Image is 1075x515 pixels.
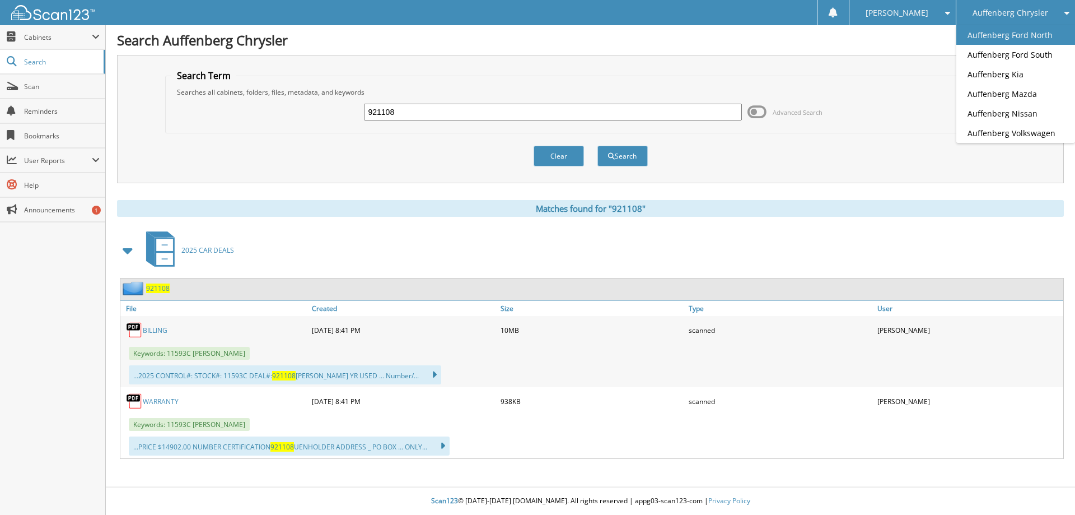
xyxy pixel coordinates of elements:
[24,156,92,165] span: User Reports
[272,371,296,381] span: 921108
[866,10,928,16] span: [PERSON_NAME]
[431,496,458,505] span: Scan123
[498,390,686,412] div: 938KB
[129,347,250,360] span: Keywords: 11593C [PERSON_NAME]
[123,281,146,295] img: folder2.png
[129,437,450,456] div: ...PRICE $14902.00 NUMBER CERTIFICATION UENHOLDER ADDRESS _ PO BOX ... ONLY...
[309,301,498,316] a: Created
[117,200,1064,217] div: Matches found for "921108"
[973,10,1048,16] span: Auffenberg Chrysler
[126,322,143,338] img: PDF.png
[24,131,100,141] span: Bookmarks
[117,31,1064,49] h1: Search Auffenberg Chrysler
[875,390,1063,412] div: [PERSON_NAME]
[309,390,498,412] div: [DATE] 8:41 PM
[24,57,98,67] span: Search
[956,25,1075,45] a: Auffenberg Ford North
[146,284,170,293] a: 921108
[956,104,1075,123] a: Auffenberg Nissan
[875,301,1063,316] a: User
[956,123,1075,143] a: Auffenberg Volkswagen
[92,206,101,215] div: 1
[120,301,309,316] a: File
[498,301,686,316] a: Size
[708,496,750,505] a: Privacy Policy
[24,106,100,116] span: Reminders
[181,245,234,255] span: 2025 CAR DEALS
[875,319,1063,341] div: [PERSON_NAME]
[956,64,1075,84] a: Auffenberg Kia
[686,390,875,412] div: scanned
[956,84,1075,104] a: Auffenberg Mazda
[106,488,1075,515] div: © [DATE]-[DATE] [DOMAIN_NAME]. All rights reserved | appg03-scan123-com |
[143,397,179,406] a: WARRANTY
[270,442,294,452] span: 921108
[24,205,100,215] span: Announcements
[171,87,1010,97] div: Searches all cabinets, folders, files, metadata, and keywords
[956,45,1075,64] a: Auffenberg Ford South
[24,180,100,190] span: Help
[309,319,498,341] div: [DATE] 8:41 PM
[11,5,95,20] img: scan123-logo-white.svg
[534,146,584,166] button: Clear
[24,82,100,91] span: Scan
[597,146,648,166] button: Search
[686,301,875,316] a: Type
[686,319,875,341] div: scanned
[773,108,822,117] span: Advanced Search
[126,393,143,410] img: PDF.png
[24,33,92,42] span: Cabinets
[129,365,441,384] div: ...2025 CONTROL#: STOCK#: 11593C DEAL#: [PERSON_NAME] YR USED ... Number/...
[171,69,236,82] legend: Search Term
[129,418,250,431] span: Keywords: 11593C [PERSON_NAME]
[139,228,234,272] a: 2025 CAR DEALS
[498,319,686,341] div: 10MB
[143,326,167,335] a: BILLING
